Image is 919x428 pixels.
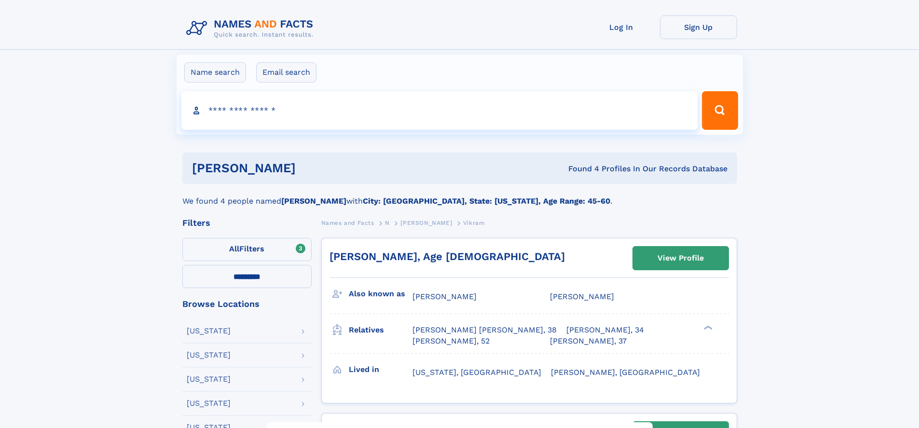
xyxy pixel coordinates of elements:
[658,247,704,269] div: View Profile
[385,217,390,229] a: N
[256,62,316,83] label: Email search
[702,91,738,130] button: Search Button
[550,292,614,301] span: [PERSON_NAME]
[182,15,321,41] img: Logo Names and Facts
[187,351,231,359] div: [US_STATE]
[583,15,660,39] a: Log In
[385,220,390,226] span: N
[182,300,312,308] div: Browse Locations
[192,162,432,174] h1: [PERSON_NAME]
[349,322,412,338] h3: Relatives
[412,292,477,301] span: [PERSON_NAME]
[550,336,627,346] a: [PERSON_NAME], 37
[432,164,727,174] div: Found 4 Profiles In Our Records Database
[182,238,312,261] label: Filters
[633,247,728,270] a: View Profile
[182,184,737,207] div: We found 4 people named with .
[349,361,412,378] h3: Lived in
[551,368,700,377] span: [PERSON_NAME], [GEOGRAPHIC_DATA]
[412,325,557,335] a: [PERSON_NAME] [PERSON_NAME], 38
[182,219,312,227] div: Filters
[321,217,374,229] a: Names and Facts
[281,196,346,206] b: [PERSON_NAME]
[463,220,485,226] span: Vikram
[412,368,541,377] span: [US_STATE], [GEOGRAPHIC_DATA]
[400,220,452,226] span: [PERSON_NAME]
[412,336,490,346] a: [PERSON_NAME], 52
[229,244,239,253] span: All
[566,325,644,335] a: [PERSON_NAME], 34
[187,375,231,383] div: [US_STATE]
[329,250,565,262] a: [PERSON_NAME], Age [DEMOGRAPHIC_DATA]
[187,400,231,407] div: [US_STATE]
[400,217,452,229] a: [PERSON_NAME]
[187,327,231,335] div: [US_STATE]
[184,62,246,83] label: Name search
[660,15,737,39] a: Sign Up
[701,325,713,331] div: ❯
[181,91,698,130] input: search input
[349,286,412,302] h3: Also known as
[363,196,610,206] b: City: [GEOGRAPHIC_DATA], State: [US_STATE], Age Range: 45-60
